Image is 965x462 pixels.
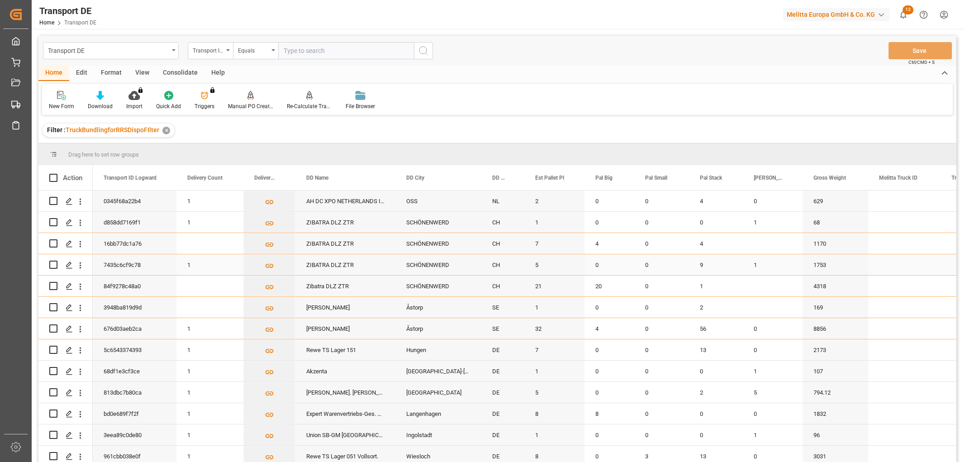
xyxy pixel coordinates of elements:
[535,175,564,181] span: Est Pallet Pl
[93,318,176,339] div: 676d03aeb2ca
[783,8,889,21] div: Melitta Europa GmbH & Co. KG
[63,174,82,182] div: Action
[176,403,243,424] div: 1
[287,102,332,110] div: Re-Calculate Transport Costs
[689,254,743,275] div: 9
[162,127,170,134] div: ✕
[524,318,585,339] div: 32
[93,403,176,424] div: bd0e689f7f2f
[893,5,913,25] button: show 12 new notifications
[524,254,585,275] div: 5
[585,297,634,318] div: 0
[176,318,243,339] div: 1
[233,42,278,59] button: open menu
[295,361,395,381] div: Akzenta
[481,191,524,211] div: NL
[395,254,481,275] div: SCHÖNENWERD
[634,361,689,381] div: 0
[689,276,743,296] div: 1
[395,361,481,381] div: [GEOGRAPHIC_DATA]-[GEOGRAPHIC_DATA]
[481,382,524,403] div: DE
[585,191,634,211] div: 0
[803,191,868,211] div: 629
[634,191,689,211] div: 0
[481,318,524,339] div: SE
[48,44,169,56] div: Transport DE
[38,254,93,276] div: Press SPACE to select this row.
[295,297,395,318] div: [PERSON_NAME]
[754,175,784,181] span: [PERSON_NAME]
[39,19,54,26] a: Home
[68,151,139,158] span: Drag here to set row groups
[743,382,803,403] div: 5
[38,382,93,403] div: Press SPACE to select this row.
[156,102,181,110] div: Quick Add
[803,233,868,254] div: 1170
[634,318,689,339] div: 0
[585,403,634,424] div: 8
[39,4,96,18] div: Transport DE
[524,424,585,445] div: 1
[38,191,93,212] div: Press SPACE to select this row.
[93,233,176,254] div: 16bb77dc1a76
[879,175,917,181] span: Melitta Truck ID
[395,233,481,254] div: SCHÖNENWERD
[524,276,585,296] div: 21
[689,212,743,233] div: 0
[88,102,113,110] div: Download
[634,424,689,445] div: 0
[585,254,634,275] div: 0
[295,424,395,445] div: Union SB-GM [GEOGRAPHIC_DATA]
[585,318,634,339] div: 4
[306,175,328,181] span: DD Name
[93,382,176,403] div: 813dbc7b80ca
[93,191,176,211] div: 0345f68a22b4
[634,382,689,403] div: 0
[803,382,868,403] div: 794.12
[803,424,868,445] div: 96
[743,339,803,360] div: 0
[743,318,803,339] div: 0
[585,276,634,296] div: 20
[395,424,481,445] div: Ingolstadt
[743,191,803,211] div: 0
[481,233,524,254] div: CH
[395,276,481,296] div: SCHÖNENWERD
[94,66,128,81] div: Format
[346,102,375,110] div: File Browser
[176,254,243,275] div: 1
[93,254,176,275] div: 7435c6cf9c78
[176,361,243,381] div: 1
[743,424,803,445] div: 1
[295,254,395,275] div: ZIBATRA DLZ ZTR
[69,66,94,81] div: Edit
[492,175,505,181] span: DD Country
[414,42,433,59] button: search button
[689,191,743,211] div: 4
[295,212,395,233] div: ZIBATRA DLZ ZTR
[783,6,893,23] button: Melitta Europa GmbH & Co. KG
[104,175,157,181] span: Transport ID Logward
[689,297,743,318] div: 2
[481,339,524,360] div: DE
[743,212,803,233] div: 1
[93,276,176,296] div: 84f9278c48a0
[689,361,743,381] div: 0
[803,318,868,339] div: 8856
[38,403,93,424] div: Press SPACE to select this row.
[93,424,176,445] div: 3eea89c0de80
[295,318,395,339] div: [PERSON_NAME]
[38,361,93,382] div: Press SPACE to select this row.
[524,403,585,424] div: 8
[176,424,243,445] div: 1
[49,102,74,110] div: New Form
[278,42,414,59] input: Type to search
[585,339,634,360] div: 0
[176,339,243,360] div: 1
[481,403,524,424] div: DE
[395,212,481,233] div: SCHÖNENWERD
[176,212,243,233] div: 1
[481,424,524,445] div: DE
[813,175,846,181] span: Gross Weight
[803,339,868,360] div: 2173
